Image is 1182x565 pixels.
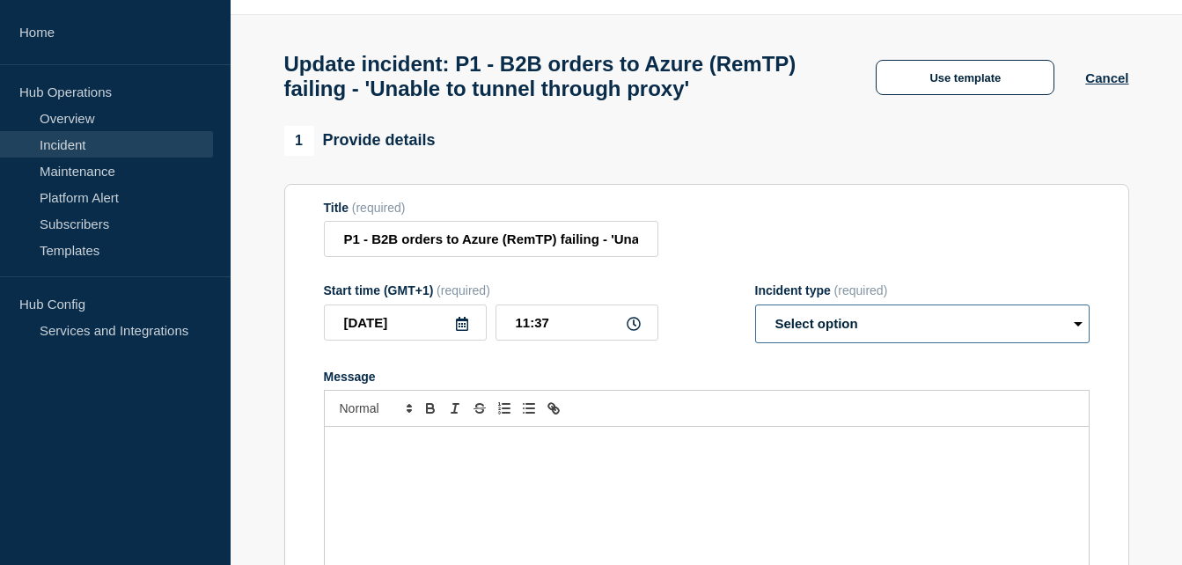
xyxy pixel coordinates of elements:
[324,305,487,341] input: YYYY-MM-DD
[324,221,658,257] input: Title
[755,305,1090,343] select: Incident type
[517,398,541,419] button: Toggle bulleted list
[352,201,406,215] span: (required)
[876,60,1054,95] button: Use template
[443,398,467,419] button: Toggle italic text
[324,283,658,297] div: Start time (GMT+1)
[284,52,846,101] h1: Update incident: P1 - B2B orders to Azure (RemTP) failing - 'Unable to tunnel through proxy'
[418,398,443,419] button: Toggle bold text
[324,370,1090,384] div: Message
[496,305,658,341] input: HH:MM
[755,283,1090,297] div: Incident type
[467,398,492,419] button: Toggle strikethrough text
[1085,70,1128,85] button: Cancel
[284,126,436,156] div: Provide details
[437,283,490,297] span: (required)
[834,283,888,297] span: (required)
[284,126,314,156] span: 1
[492,398,517,419] button: Toggle ordered list
[332,398,418,419] span: Font size
[324,201,658,215] div: Title
[541,398,566,419] button: Toggle link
